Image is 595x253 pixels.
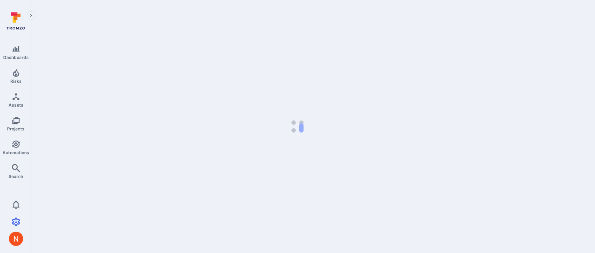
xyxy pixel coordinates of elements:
span: Assets [9,102,23,108]
span: Dashboards [3,55,29,60]
img: ACg8ocIprwjrgDQnDsNSk9Ghn5p5-B8DpAKWoJ5Gi9syOE4K59tr4Q=s96-c [9,232,23,246]
i: Expand navigation menu [28,13,33,19]
span: Automations [2,150,29,155]
span: Risks [10,79,22,84]
span: Projects [7,126,25,131]
button: Expand navigation menu [27,11,35,20]
div: Neeren Patki [9,232,23,246]
span: Search [9,174,23,179]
